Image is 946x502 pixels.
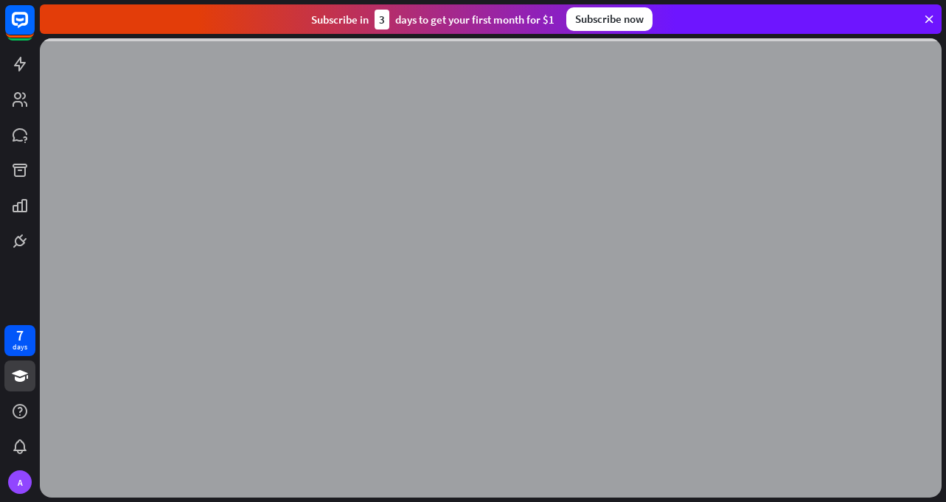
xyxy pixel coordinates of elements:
[311,10,554,29] div: Subscribe in days to get your first month for $1
[8,470,32,494] div: A
[375,10,389,29] div: 3
[13,342,27,352] div: days
[566,7,653,31] div: Subscribe now
[4,325,35,356] a: 7 days
[16,329,24,342] div: 7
